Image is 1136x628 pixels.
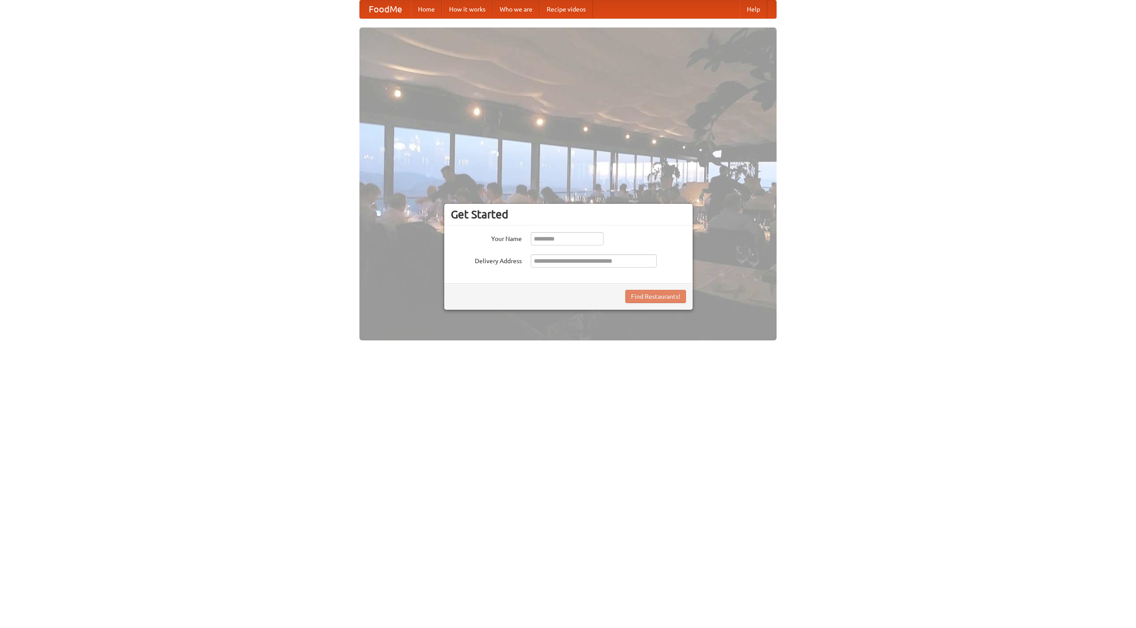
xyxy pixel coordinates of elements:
h3: Get Started [451,208,686,221]
a: Help [740,0,767,18]
a: Home [411,0,442,18]
a: FoodMe [360,0,411,18]
label: Delivery Address [451,254,522,265]
a: Recipe videos [540,0,593,18]
a: Who we are [493,0,540,18]
a: How it works [442,0,493,18]
button: Find Restaurants! [625,290,686,303]
label: Your Name [451,232,522,243]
